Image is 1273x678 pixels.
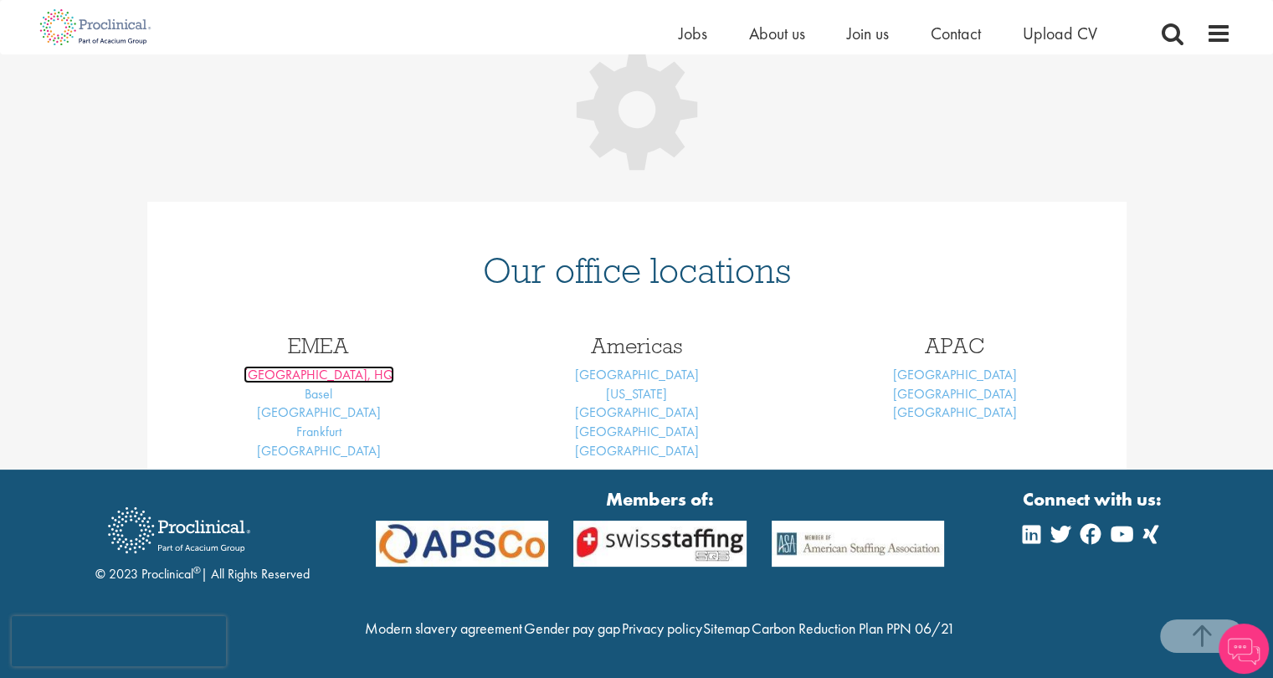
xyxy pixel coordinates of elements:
[193,563,201,577] sup: ®
[95,496,263,565] img: Proclinical Recruitment
[703,619,750,638] a: Sitemap
[561,521,759,567] img: APSCo
[257,442,381,460] a: [GEOGRAPHIC_DATA]
[679,23,707,44] a: Jobs
[244,366,394,383] a: [GEOGRAPHIC_DATA], HQ
[1023,486,1165,512] strong: Connect with us:
[808,335,1101,357] h3: APAC
[931,23,981,44] a: Contact
[1219,624,1269,674] img: Chatbot
[575,423,699,440] a: [GEOGRAPHIC_DATA]
[752,619,955,638] a: Carbon Reduction Plan PPN 06/21
[847,23,889,44] a: Join us
[305,385,332,403] a: Basel
[12,616,226,666] iframe: reCAPTCHA
[893,403,1017,421] a: [GEOGRAPHIC_DATA]
[575,403,699,421] a: [GEOGRAPHIC_DATA]
[95,495,310,584] div: © 2023 Proclinical | All Rights Reserved
[749,23,805,44] a: About us
[893,385,1017,403] a: [GEOGRAPHIC_DATA]
[172,335,465,357] h3: EMEA
[490,335,783,357] h3: Americas
[363,521,562,567] img: APSCo
[1023,23,1097,44] a: Upload CV
[376,486,945,512] strong: Members of:
[575,442,699,460] a: [GEOGRAPHIC_DATA]
[621,619,701,638] a: Privacy policy
[296,423,341,440] a: Frankfurt
[575,366,699,383] a: [GEOGRAPHIC_DATA]
[172,252,1101,289] h1: Our office locations
[365,619,522,638] a: Modern slavery agreement
[524,619,620,638] a: Gender pay gap
[759,521,957,567] img: APSCo
[893,366,1017,383] a: [GEOGRAPHIC_DATA]
[257,403,381,421] a: [GEOGRAPHIC_DATA]
[606,385,667,403] a: [US_STATE]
